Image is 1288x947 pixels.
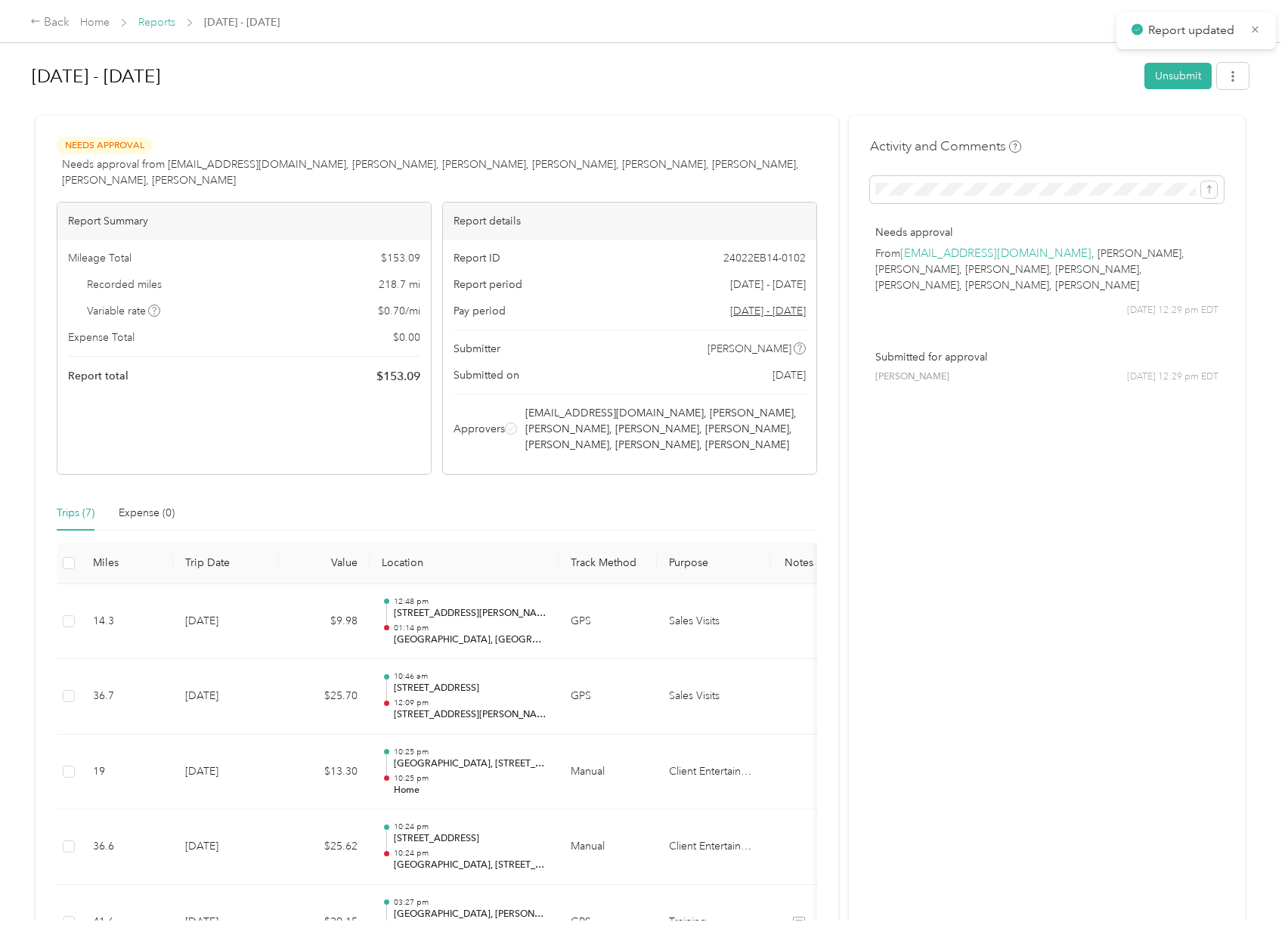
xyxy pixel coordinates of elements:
[1203,862,1288,947] iframe: Everlance-gr Chat Button Frame
[279,543,370,584] th: Value
[378,303,420,319] span: $ 0.70 / mi
[454,303,506,319] span: Pay period
[62,156,817,188] span: Needs approval from [EMAIL_ADDRESS][DOMAIN_NAME], [PERSON_NAME], [PERSON_NAME], [PERSON_NAME], [P...
[57,505,94,521] div: Trips (7)
[559,584,657,660] td: GPS
[454,250,500,266] span: Report ID
[454,341,500,357] span: Submitter
[657,659,770,735] td: Sales Visits
[30,14,70,32] div: Back
[559,543,657,584] th: Track Method
[730,303,806,319] span: Go to pay period
[394,848,546,859] p: 10:24 pm
[173,659,279,735] td: [DATE]
[707,341,791,357] span: [PERSON_NAME]
[1148,21,1239,40] p: Report updated
[900,246,1091,261] a: [EMAIL_ADDRESS][DOMAIN_NAME]
[559,735,657,810] td: Manual
[87,277,162,292] span: Recorded miles
[657,584,770,660] td: Sales Visits
[394,671,546,682] p: 10:46 am
[394,832,546,846] p: [STREET_ADDRESS]
[381,250,420,266] span: $ 153.09
[1144,63,1212,89] button: Unsubmit
[394,897,546,908] p: 03:27 pm
[770,543,827,584] th: Notes
[772,367,806,383] span: [DATE]
[394,623,546,633] p: 01:14 pm
[370,543,559,584] th: Location
[81,809,173,885] td: 36.6
[393,330,420,345] span: $ 0.00
[394,908,546,921] p: [GEOGRAPHIC_DATA], [PERSON_NAME][GEOGRAPHIC_DATA]
[394,859,546,872] p: [GEOGRAPHIC_DATA], [STREET_ADDRESS][PERSON_NAME]
[376,367,420,385] span: $ 153.09
[68,250,132,266] span: Mileage Total
[379,277,420,292] span: 218.7 mi
[394,698,546,708] p: 12:09 pm
[173,809,279,885] td: [DATE]
[454,277,522,292] span: Report period
[68,330,135,345] span: Expense Total
[723,250,806,266] span: 24022EB14-0102
[1127,370,1218,384] span: [DATE] 12:29 pm EDT
[32,58,1134,94] h1: Aug 16 - 31, 2025
[173,735,279,810] td: [DATE]
[394,822,546,832] p: 10:24 pm
[443,203,816,240] div: Report details
[81,543,173,584] th: Miles
[875,246,1218,293] p: From , [PERSON_NAME], [PERSON_NAME], [PERSON_NAME], [PERSON_NAME], [PERSON_NAME], [PERSON_NAME], ...
[525,405,803,453] span: [EMAIL_ADDRESS][DOMAIN_NAME], [PERSON_NAME], [PERSON_NAME], [PERSON_NAME], [PERSON_NAME], [PERSON...
[559,809,657,885] td: Manual
[138,16,175,29] a: Reports
[80,16,110,29] a: Home
[81,659,173,735] td: 36.7
[394,633,546,647] p: [GEOGRAPHIC_DATA], [GEOGRAPHIC_DATA], [GEOGRAPHIC_DATA]
[875,224,1218,240] p: Needs approval
[394,682,546,695] p: [STREET_ADDRESS]
[1127,304,1218,317] span: [DATE] 12:29 pm EDT
[119,505,175,521] div: Expense (0)
[730,277,806,292] span: [DATE] - [DATE]
[81,735,173,810] td: 19
[657,543,770,584] th: Purpose
[657,809,770,885] td: Client Entertainment
[394,747,546,757] p: 10:25 pm
[394,708,546,722] p: [STREET_ADDRESS][PERSON_NAME]
[279,809,370,885] td: $25.62
[87,303,161,319] span: Variable rate
[57,137,152,154] span: Needs Approval
[279,584,370,660] td: $9.98
[394,757,546,771] p: [GEOGRAPHIC_DATA], [STREET_ADDRESS][PERSON_NAME]
[394,596,546,607] p: 12:48 pm
[57,203,431,240] div: Report Summary
[394,784,546,797] p: Home
[875,349,1218,365] p: Submitted for approval
[870,137,1021,156] h4: Activity and Comments
[394,773,546,784] p: 10:25 pm
[204,14,280,30] span: [DATE] - [DATE]
[559,659,657,735] td: GPS
[173,543,279,584] th: Trip Date
[173,584,279,660] td: [DATE]
[454,367,519,383] span: Submitted on
[81,584,173,660] td: 14.3
[394,607,546,621] p: [STREET_ADDRESS][PERSON_NAME]
[657,735,770,810] td: Client Entertainment
[454,421,505,437] span: Approvers
[279,659,370,735] td: $25.70
[279,735,370,810] td: $13.30
[875,370,949,384] span: [PERSON_NAME]
[68,368,128,384] span: Report total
